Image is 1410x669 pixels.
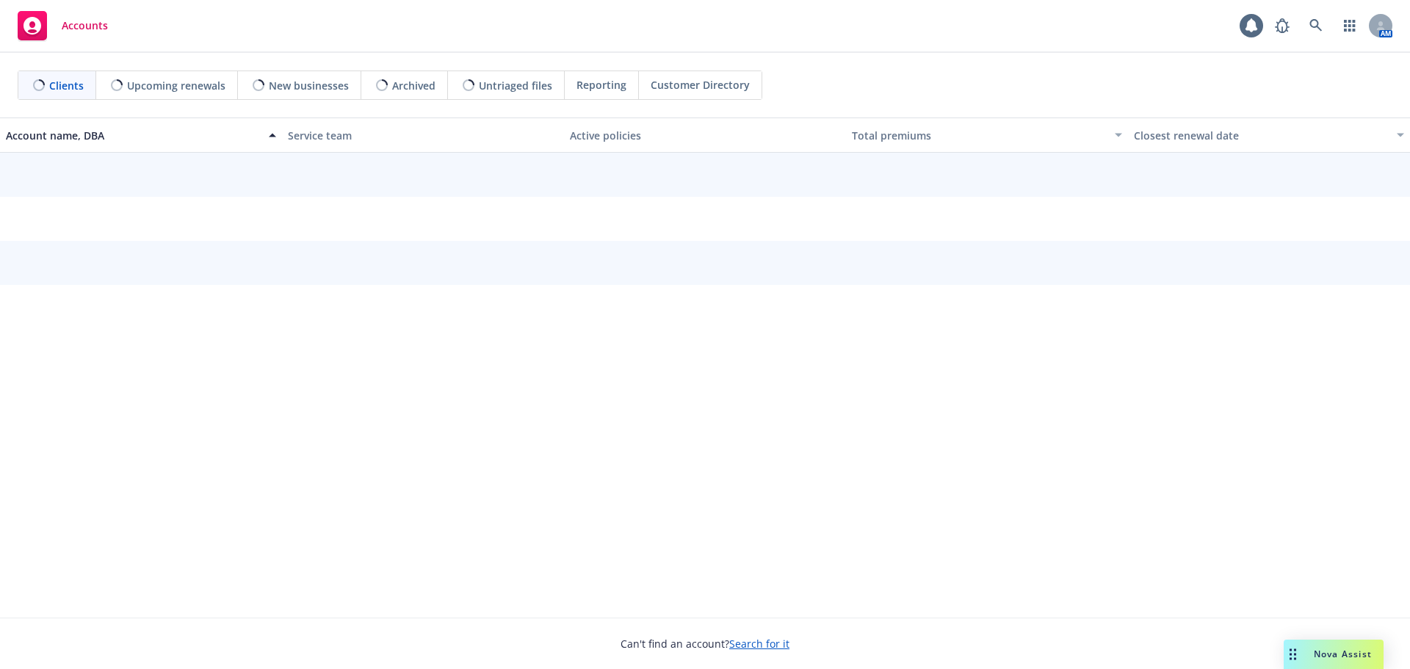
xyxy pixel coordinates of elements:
span: Clients [49,78,84,93]
span: Nova Assist [1314,648,1372,660]
div: Drag to move [1284,640,1302,669]
button: Closest renewal date [1128,117,1410,153]
span: Can't find an account? [621,636,789,651]
a: Search [1301,11,1331,40]
button: Nova Assist [1284,640,1384,669]
div: Total premiums [852,128,1106,143]
a: Report a Bug [1268,11,1297,40]
span: Accounts [62,20,108,32]
a: Switch app [1335,11,1364,40]
span: Upcoming renewals [127,78,225,93]
button: Service team [282,117,564,153]
span: Customer Directory [651,77,750,93]
div: Active policies [570,128,840,143]
button: Active policies [564,117,846,153]
a: Accounts [12,5,114,46]
span: Archived [392,78,435,93]
span: New businesses [269,78,349,93]
div: Account name, DBA [6,128,260,143]
button: Total premiums [846,117,1128,153]
span: Reporting [576,77,626,93]
div: Closest renewal date [1134,128,1388,143]
span: Untriaged files [479,78,552,93]
div: Service team [288,128,558,143]
a: Search for it [729,637,789,651]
